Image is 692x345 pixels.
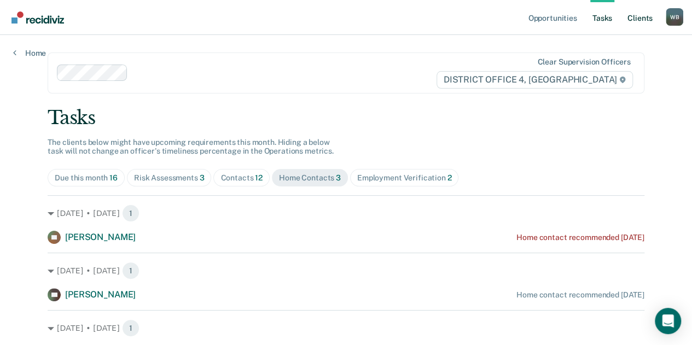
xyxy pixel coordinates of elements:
[122,319,139,337] span: 1
[666,8,683,26] div: W B
[200,173,205,182] span: 3
[655,308,681,334] div: Open Intercom Messenger
[48,319,644,337] div: [DATE] • [DATE] 1
[55,173,118,183] div: Due this month
[357,173,452,183] div: Employment Verification
[537,57,630,67] div: Clear supervision officers
[48,262,644,279] div: [DATE] • [DATE] 1
[109,173,118,182] span: 16
[122,204,139,222] span: 1
[437,71,633,89] span: DISTRICT OFFICE 4, [GEOGRAPHIC_DATA]
[255,173,263,182] span: 12
[122,262,139,279] span: 1
[516,233,644,242] div: Home contact recommended [DATE]
[11,11,64,24] img: Recidiviz
[13,48,46,58] a: Home
[666,8,683,26] button: Profile dropdown button
[220,173,263,183] div: Contacts
[279,173,341,183] div: Home Contacts
[48,138,334,156] span: The clients below might have upcoming requirements this month. Hiding a below task will not chang...
[336,173,341,182] span: 3
[65,232,136,242] span: [PERSON_NAME]
[134,173,205,183] div: Risk Assessments
[65,289,136,300] span: [PERSON_NAME]
[48,204,644,222] div: [DATE] • [DATE] 1
[48,107,644,129] div: Tasks
[447,173,452,182] span: 2
[516,290,644,300] div: Home contact recommended [DATE]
